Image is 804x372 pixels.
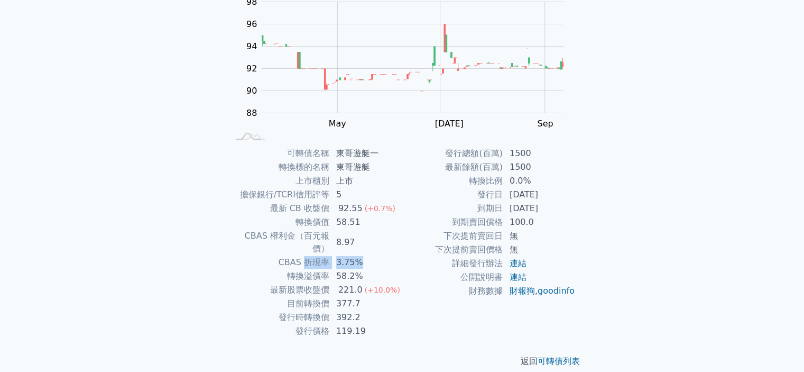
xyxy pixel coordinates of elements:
span: (+10.0%) [365,286,400,294]
tspan: [DATE] [435,119,464,129]
tspan: 94 [246,41,257,51]
td: 100.0 [503,215,576,229]
td: 財務數據 [402,284,503,298]
td: 東哥遊艇 [330,160,402,174]
td: 發行日 [402,188,503,202]
td: 無 [503,229,576,243]
td: [DATE] [503,188,576,202]
td: 1500 [503,160,576,174]
td: 到期賣回價格 [402,215,503,229]
td: 最新 CB 收盤價 [229,202,330,215]
td: 上市 [330,174,402,188]
td: 公開說明書 [402,270,503,284]
td: 377.7 [330,297,402,311]
td: 發行時轉換價 [229,311,330,324]
a: goodinfo [538,286,575,296]
a: 可轉債列表 [538,356,580,366]
td: 58.2% [330,269,402,283]
td: 發行價格 [229,324,330,338]
td: 無 [503,243,576,257]
tspan: Sep [537,119,553,129]
a: 連結 [510,272,526,282]
a: 連結 [510,258,526,268]
td: 轉換標的名稱 [229,160,330,174]
td: CBAS 折現率 [229,256,330,269]
td: 詳細發行辦法 [402,257,503,270]
tspan: 88 [246,108,257,118]
td: 0.0% [503,174,576,188]
p: 返回 [216,355,588,368]
td: [DATE] [503,202,576,215]
td: 最新餘額(百萬) [402,160,503,174]
a: 財報狗 [510,286,535,296]
tspan: 90 [246,86,257,96]
tspan: 96 [246,19,257,29]
td: 到期日 [402,202,503,215]
td: 東哥遊艇一 [330,147,402,160]
td: 8.97 [330,229,402,256]
td: 下次提前賣回價格 [402,243,503,257]
tspan: 92 [246,63,257,74]
td: 發行總額(百萬) [402,147,503,160]
div: 221.0 [336,284,365,296]
td: 最新股票收盤價 [229,283,330,297]
td: 3.75% [330,256,402,269]
td: 119.19 [330,324,402,338]
iframe: Chat Widget [751,321,804,372]
td: 58.51 [330,215,402,229]
td: 轉換價值 [229,215,330,229]
td: 轉換溢價率 [229,269,330,283]
td: CBAS 權利金（百元報價） [229,229,330,256]
div: 92.55 [336,202,365,215]
td: 392.2 [330,311,402,324]
td: 擔保銀行/TCRI信用評等 [229,188,330,202]
div: 聊天小工具 [751,321,804,372]
td: 目前轉換價 [229,297,330,311]
td: 上市櫃別 [229,174,330,188]
td: 轉換比例 [402,174,503,188]
td: 下次提前賣回日 [402,229,503,243]
td: 1500 [503,147,576,160]
td: 可轉債名稱 [229,147,330,160]
td: 5 [330,188,402,202]
span: (+0.7%) [365,204,395,213]
td: , [503,284,576,298]
tspan: May [328,119,346,129]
